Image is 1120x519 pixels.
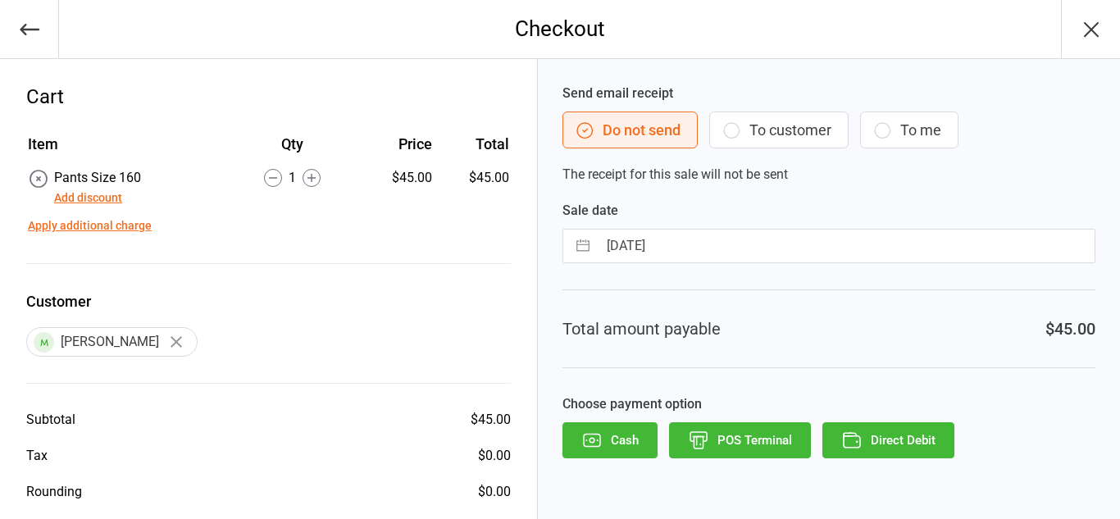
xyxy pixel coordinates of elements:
div: $45.00 [471,410,511,430]
div: Subtotal [26,410,75,430]
button: To me [860,112,958,148]
th: Total [439,133,509,166]
button: To customer [709,112,849,148]
label: Choose payment option [562,394,1095,414]
div: $0.00 [478,446,511,466]
button: POS Terminal [669,422,811,458]
button: Do not send [562,112,698,148]
div: The receipt for this sale will not be sent [562,84,1095,184]
div: [PERSON_NAME] [26,327,198,357]
label: Customer [26,290,511,312]
div: 1 [227,168,356,188]
div: $45.00 [1045,316,1095,341]
button: Apply additional charge [28,217,152,234]
label: Send email receipt [562,84,1095,103]
div: Cart [26,82,511,112]
div: Total amount payable [562,316,721,341]
button: Cash [562,422,658,458]
th: Qty [227,133,356,166]
label: Sale date [562,201,1095,221]
span: Pants Size 160 [54,170,141,185]
div: Rounding [26,482,82,502]
div: Tax [26,446,48,466]
div: Price [358,133,432,155]
td: $45.00 [439,168,509,207]
button: Add discount [54,189,122,207]
div: $0.00 [478,482,511,502]
th: Item [28,133,225,166]
button: Direct Debit [822,422,954,458]
div: $45.00 [358,168,432,188]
